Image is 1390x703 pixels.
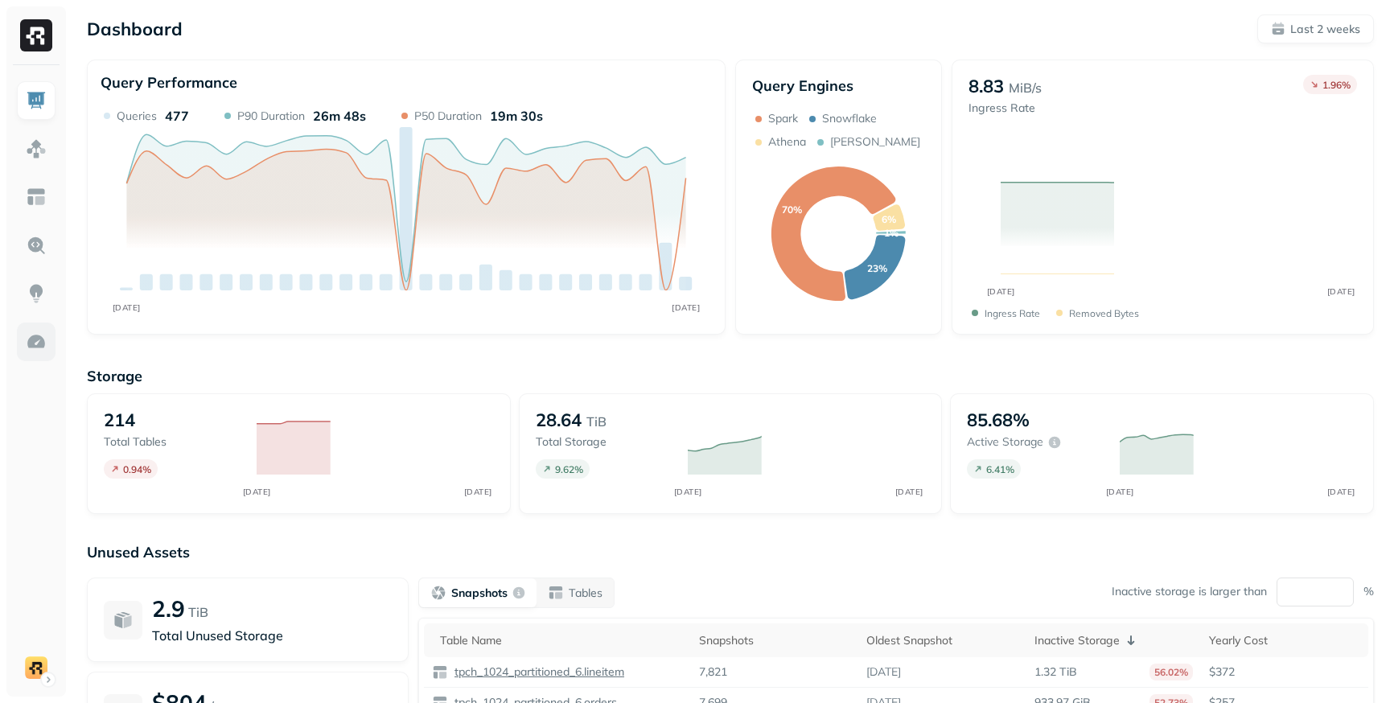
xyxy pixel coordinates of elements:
p: Query Performance [101,73,237,92]
div: Oldest Snapshot [866,633,1018,648]
p: Removed bytes [1069,307,1139,319]
p: Inactive storage is larger than [1112,584,1267,599]
p: 9.62 % [555,463,583,475]
p: Tables [569,586,602,601]
p: 477 [165,108,189,124]
p: 19m 30s [490,108,543,124]
p: 26m 48s [313,108,366,124]
img: Optimization [26,331,47,352]
p: 2.9 [152,594,185,623]
p: 7,821 [699,664,727,680]
img: table [432,664,448,680]
img: Ryft [20,19,52,51]
text: 1% [884,227,899,239]
p: tpch_1024_partitioned_6.lineitem [451,664,624,680]
text: 70% [782,203,802,216]
p: 214 [104,409,135,431]
tspan: [DATE] [1326,487,1355,497]
p: Total storage [536,434,672,450]
img: Dashboard [26,90,47,111]
p: 28.64 [536,409,582,431]
p: Athena [768,134,806,150]
p: Inactive Storage [1034,633,1120,648]
p: Snapshots [451,586,508,601]
tspan: [DATE] [1326,286,1355,297]
img: Query Explorer [26,235,47,256]
text: 23% [867,263,887,275]
tspan: [DATE] [463,487,491,497]
p: [PERSON_NAME] [830,134,920,150]
p: Query Engines [752,76,925,95]
p: Ingress Rate [985,307,1040,319]
p: P50 Duration [414,109,482,124]
p: $372 [1209,664,1360,680]
p: 1.32 TiB [1034,664,1077,680]
text: 6% [882,213,896,225]
p: TiB [188,602,208,622]
p: TiB [586,412,607,431]
tspan: [DATE] [674,487,702,497]
div: Snapshots [699,633,850,648]
tspan: [DATE] [242,487,270,497]
p: P90 Duration [237,109,305,124]
p: Total Unused Storage [152,626,392,645]
tspan: [DATE] [672,302,700,313]
p: 85.68% [967,409,1030,431]
p: Last 2 weeks [1290,22,1360,37]
p: Storage [87,367,1374,385]
p: 8.83 [968,75,1004,97]
p: Ingress Rate [968,101,1042,116]
tspan: [DATE] [986,286,1014,297]
img: Assets [26,138,47,159]
p: Dashboard [87,18,183,40]
p: % [1363,584,1374,599]
p: Unused Assets [87,543,1374,561]
p: 6.41 % [986,463,1014,475]
img: Asset Explorer [26,187,47,208]
tspan: [DATE] [1105,487,1133,497]
div: Table Name [440,633,683,648]
div: Yearly Cost [1209,633,1360,648]
p: Active storage [967,434,1043,450]
button: Last 2 weeks [1257,14,1374,43]
a: tpch_1024_partitioned_6.lineitem [448,664,624,680]
p: Total tables [104,434,241,450]
p: 56.02% [1149,664,1193,680]
p: 1.96 % [1322,79,1351,91]
p: 0.94 % [123,463,151,475]
img: demo [25,656,47,679]
tspan: [DATE] [113,302,141,313]
p: Snowflake [822,111,877,126]
p: Queries [117,109,157,124]
p: Spark [768,111,798,126]
p: [DATE] [866,664,901,680]
p: MiB/s [1009,78,1042,97]
img: Insights [26,283,47,304]
tspan: [DATE] [895,487,923,497]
